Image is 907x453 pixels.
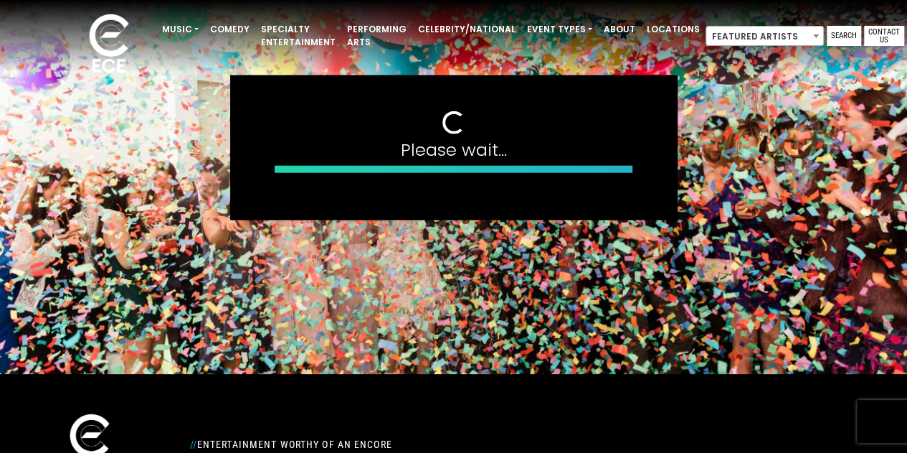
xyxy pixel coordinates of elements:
a: Specialty Entertainment [255,17,341,55]
a: Music [156,17,204,42]
span: Featured Artists [706,26,824,46]
a: Comedy [204,17,255,42]
a: Event Types [521,17,598,42]
h4: Please wait... [275,139,633,160]
a: Search [827,26,861,46]
a: Contact Us [864,26,904,46]
span: Featured Artists [706,27,823,47]
img: ece_new_logo_whitev2-1.png [73,10,145,80]
a: About [598,17,641,42]
span: // [190,439,197,450]
a: Celebrity/National [412,17,521,42]
a: Performing Arts [341,17,412,55]
a: Locations [641,17,706,42]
